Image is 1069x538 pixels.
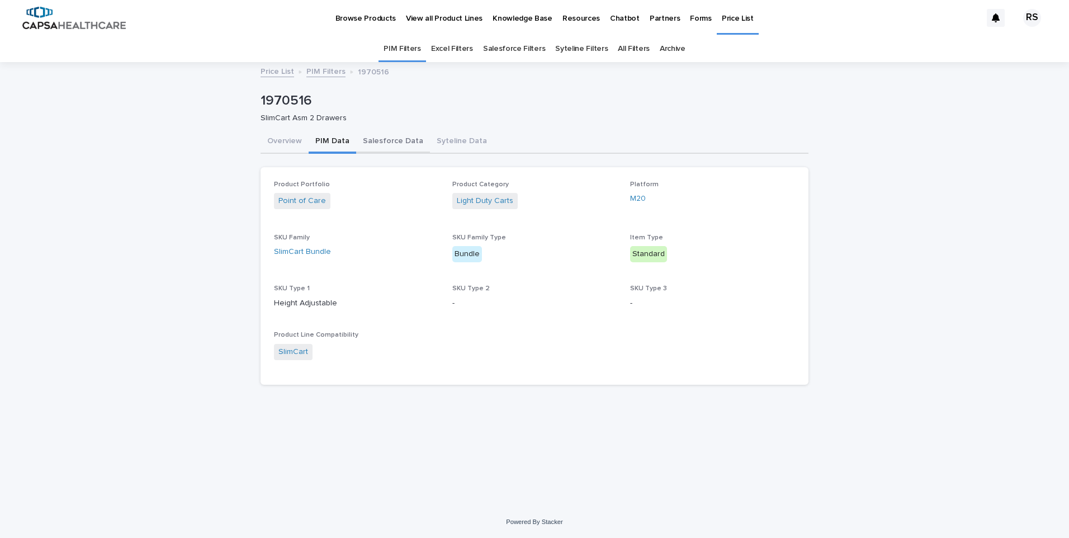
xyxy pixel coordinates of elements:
span: Product Portfolio [274,181,330,188]
a: Excel Filters [431,36,473,62]
span: Product Line Compatibility [274,332,358,338]
img: B5p4sRfuTuC72oLToeu7 [22,7,126,29]
span: SKU Type 2 [452,285,490,292]
p: 1970516 [261,93,804,109]
a: Light Duty Carts [457,195,513,207]
span: SKU Type 3 [630,285,667,292]
span: SKU Family [274,234,310,241]
div: Standard [630,246,667,262]
a: Archive [660,36,685,62]
span: Product Category [452,181,509,188]
button: PIM Data [309,130,356,154]
p: Height Adjustable [274,298,439,309]
p: SlimCart Asm 2 Drawers [261,114,800,123]
span: SKU Family Type [452,234,506,241]
a: M20 [630,193,646,205]
a: PIM Filters [306,64,346,77]
span: SKU Type 1 [274,285,310,292]
div: RS [1023,9,1041,27]
a: Point of Care [278,195,326,207]
a: SlimCart Bundle [274,246,331,258]
button: Overview [261,130,309,154]
a: Powered By Stacker [506,518,562,525]
button: Syteline Data [430,130,494,154]
span: Platform [630,181,659,188]
span: Item Type [630,234,663,241]
div: Bundle [452,246,482,262]
p: - [630,298,795,309]
a: PIM Filters [384,36,421,62]
a: Syteline Filters [555,36,608,62]
button: Salesforce Data [356,130,430,154]
a: Salesforce Filters [483,36,545,62]
a: Price List [261,64,294,77]
p: - [452,298,617,309]
p: 1970516 [358,65,389,77]
a: All Filters [618,36,650,62]
a: SlimCart [278,346,308,358]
